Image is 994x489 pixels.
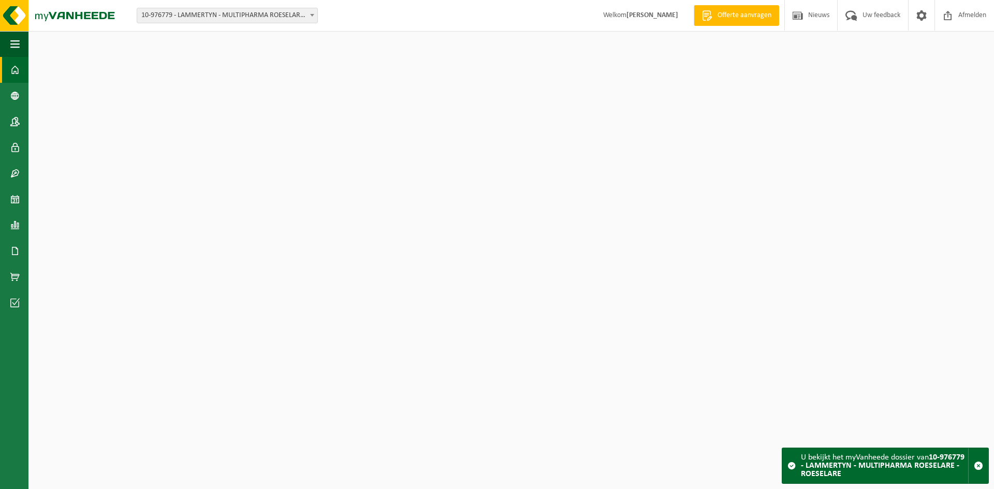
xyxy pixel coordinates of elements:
div: U bekijkt het myVanheede dossier van [801,448,968,483]
span: Offerte aanvragen [715,10,774,21]
iframe: chat widget [5,466,173,489]
span: 10-976779 - LAMMERTYN - MULTIPHARMA ROESELARE - ROESELARE [137,8,318,23]
strong: [PERSON_NAME] [626,11,678,19]
a: Offerte aanvragen [694,5,779,26]
strong: 10-976779 - LAMMERTYN - MULTIPHARMA ROESELARE - ROESELARE [801,453,964,478]
span: 10-976779 - LAMMERTYN - MULTIPHARMA ROESELARE - ROESELARE [137,8,317,23]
